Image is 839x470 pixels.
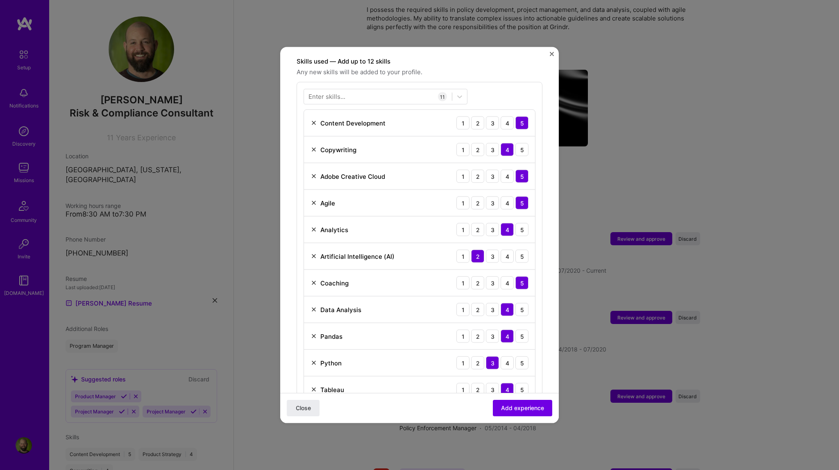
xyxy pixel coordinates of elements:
[311,253,317,260] img: Remove
[311,146,317,153] img: Remove
[501,116,514,130] div: 4
[320,198,335,207] div: Agile
[486,330,499,343] div: 3
[471,303,484,316] div: 2
[311,333,317,340] img: Remove
[456,143,469,156] div: 1
[515,330,528,343] div: 5
[306,39,347,47] span: I still work here
[456,116,469,130] div: 1
[471,356,484,370] div: 2
[320,172,385,180] div: Adobe Creative Cloud
[486,170,499,183] div: 3
[501,330,514,343] div: 4
[456,170,469,183] div: 1
[501,223,514,236] div: 4
[486,223,499,236] div: 3
[456,356,469,370] div: 1
[297,67,542,77] span: Any new skills will be added to your profile.
[515,116,528,130] div: 5
[297,57,542,66] label: Skills used — Add up to 12 skills
[320,358,342,367] div: Python
[320,119,385,127] div: Content Development
[311,386,317,393] img: Remove
[550,52,554,61] button: Close
[320,385,344,394] div: Tableau
[486,196,499,210] div: 3
[515,383,528,396] div: 5
[515,170,528,183] div: 5
[486,356,499,370] div: 3
[456,250,469,263] div: 1
[501,383,514,396] div: 4
[296,404,311,412] span: Close
[515,223,528,236] div: 5
[320,145,356,154] div: Copywriting
[471,170,484,183] div: 2
[486,303,499,316] div: 3
[486,116,499,130] div: 3
[501,276,514,290] div: 4
[515,276,528,290] div: 5
[320,225,348,234] div: Analytics
[311,120,317,126] img: Remove
[515,196,528,210] div: 5
[456,276,469,290] div: 1
[501,196,514,210] div: 4
[320,305,361,314] div: Data Analysis
[501,170,514,183] div: 4
[311,306,317,313] img: Remove
[471,276,484,290] div: 2
[471,383,484,396] div: 2
[471,196,484,210] div: 2
[486,143,499,156] div: 3
[311,200,317,206] img: Remove
[515,143,528,156] div: 5
[320,332,342,340] div: Pandas
[320,252,395,260] div: Artificial Intelligence (AI)
[308,92,345,101] div: Enter skills...
[515,250,528,263] div: 5
[486,276,499,290] div: 3
[501,303,514,316] div: 4
[471,330,484,343] div: 2
[515,356,528,370] div: 5
[456,223,469,236] div: 1
[501,356,514,370] div: 4
[486,250,499,263] div: 3
[311,226,317,233] img: Remove
[515,303,528,316] div: 5
[456,330,469,343] div: 1
[471,116,484,130] div: 2
[493,400,552,416] button: Add experience
[438,92,447,101] div: 11
[456,196,469,210] div: 1
[501,143,514,156] div: 4
[471,143,484,156] div: 2
[287,400,320,416] button: Close
[311,280,317,286] img: Remove
[486,383,499,396] div: 3
[471,250,484,263] div: 2
[311,173,317,180] img: Remove
[471,223,484,236] div: 2
[311,360,317,366] img: Remove
[501,250,514,263] div: 4
[456,383,469,396] div: 1
[456,303,469,316] div: 1
[320,278,349,287] div: Coaching
[501,404,544,412] span: Add experience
